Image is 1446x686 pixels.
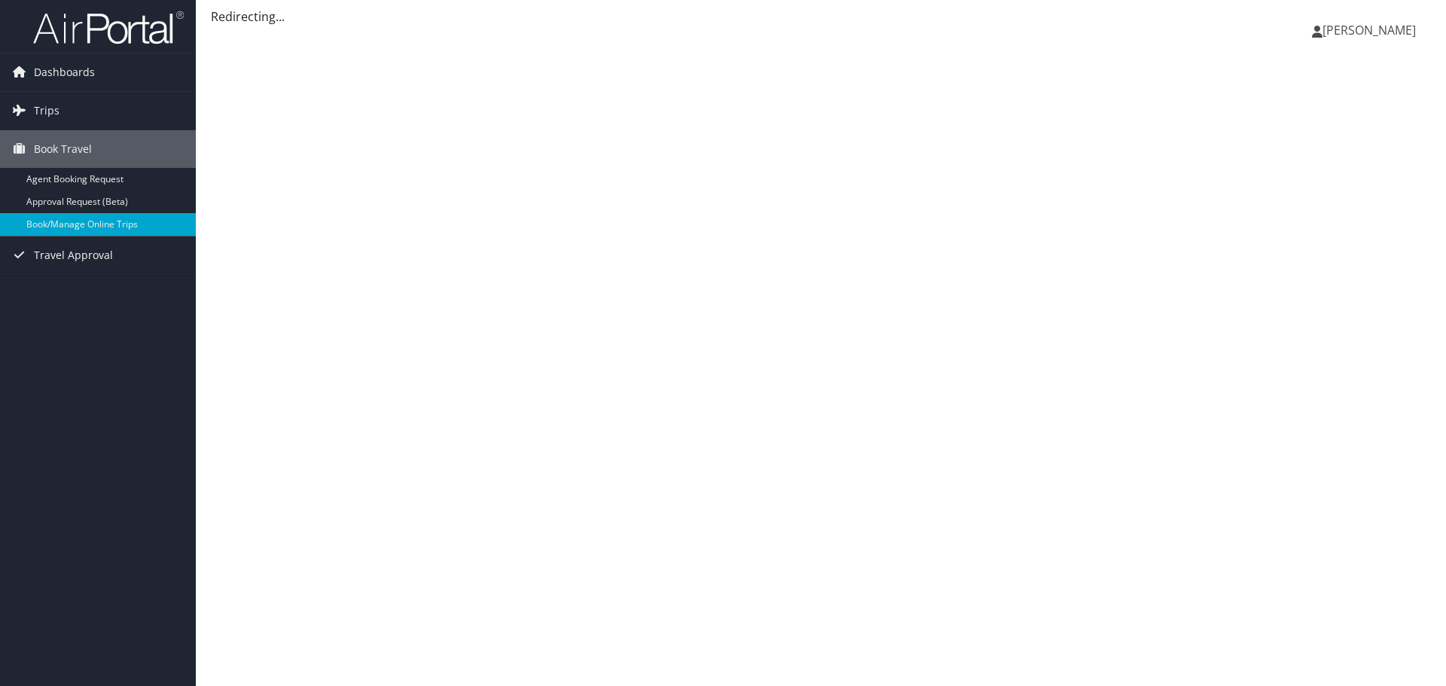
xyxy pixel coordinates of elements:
[34,92,59,130] span: Trips
[1312,8,1431,53] a: [PERSON_NAME]
[1322,22,1416,38] span: [PERSON_NAME]
[34,53,95,91] span: Dashboards
[34,130,92,168] span: Book Travel
[33,10,184,45] img: airportal-logo.png
[34,236,113,274] span: Travel Approval
[211,8,1431,26] div: Redirecting...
